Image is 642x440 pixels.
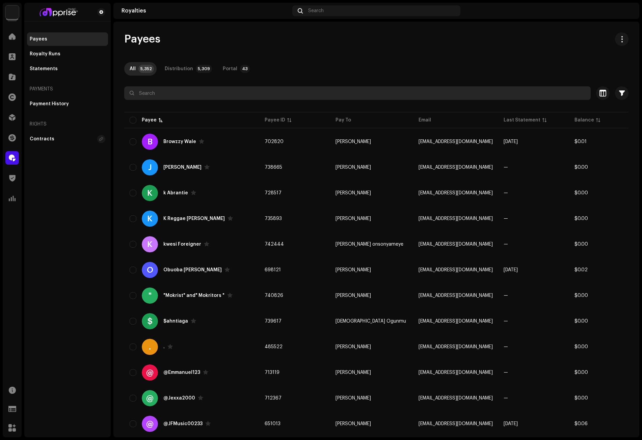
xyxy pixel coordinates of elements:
span: Haruna Iddrisu [336,293,371,298]
span: — [504,370,508,375]
re-m-nav-item: Payees [27,32,108,46]
span: — [504,293,508,298]
div: "Mokrist" and" Mokritors " [163,293,224,298]
div: B [142,134,158,150]
div: K [142,185,158,201]
div: Distribution [165,62,193,76]
span: Michael Agyei Barfi [336,345,371,349]
span: $0.00 [574,370,588,375]
span: 728517 [265,191,282,195]
div: @ [142,416,158,432]
p-badge: 5,352 [138,65,154,73]
div: @ [142,390,158,406]
span: Jul 2025 [504,268,518,272]
span: George Agyiri [336,165,371,170]
div: k Abrantie [163,191,188,195]
span: nyrnboem@gmail.com [419,370,493,375]
img: 94355213-6620-4dec-931c-2264d4e76804 [620,5,631,16]
re-m-nav-item: Statements [27,62,108,76]
div: . [142,339,158,355]
span: 712367 [265,396,282,401]
span: Mike1barfi15@gmail.com [419,345,493,349]
span: John Forson [336,421,371,426]
re-m-nav-item: Contracts [27,132,108,146]
span: wakibuibrahim405@gmail.com [419,139,493,144]
span: Emmanuel Boampong [336,370,371,375]
span: $0.06 [574,421,588,426]
div: Royalty Runs [30,51,60,57]
span: $0.00 [574,293,588,298]
div: @JFMusic00233 [163,421,203,426]
div: K Reggae murphy [163,216,225,221]
span: richardwoka10@gmail.com [419,216,493,221]
span: burneryoung57@gmail.com [419,191,493,195]
div: J [142,159,158,175]
div: K [142,211,158,227]
span: $0.00 [574,191,588,195]
span: 742444 [265,242,284,247]
span: — [504,216,508,221]
div: K [142,236,158,252]
div: $ahntiaga [163,319,188,324]
span: kennethomari330@gmail.com [419,268,493,272]
span: Kenneth Omari [336,268,371,272]
span: Search [308,8,324,13]
div: Payee ID [265,117,285,123]
div: Payment History [30,101,69,107]
span: 740826 [265,293,283,298]
input: Search [124,86,591,100]
span: 739617 [265,319,282,324]
div: Payees [30,36,47,42]
span: 738665 [265,165,282,170]
span: $0.02 [574,268,588,272]
div: All [130,62,136,76]
span: $0.01 [574,139,587,144]
div: Browzzy Wale [163,139,196,144]
div: Last Statement [504,117,540,123]
span: $0.00 [574,242,588,247]
div: @ [142,364,158,381]
div: " [142,287,158,304]
div: Portal [223,62,237,76]
span: $0.00 [574,345,588,349]
div: @Jexxa2000 [163,396,195,401]
span: Clifford Wilfred Danquah [336,191,371,195]
re-a-nav-header: Rights [27,116,108,132]
div: . [163,345,165,349]
span: Jul 2025 [504,139,518,144]
span: jfmusic233@gmail.com [419,421,493,426]
span: mokristharun@gmail.com [419,293,493,298]
span: Jessica Acquah [336,396,371,401]
div: Payee [142,117,157,123]
span: 702820 [265,139,284,144]
img: bf2740f5-a004-4424-adf7-7bc84ff11fd7 [30,8,86,16]
span: $0.00 [574,396,588,401]
re-m-nav-item: Royalty Runs [27,47,108,61]
span: — [504,165,508,170]
div: Balance [574,117,594,123]
span: — [504,319,508,324]
span: $0.00 [574,216,588,221]
div: Obuoba Kofi Omari [163,268,222,272]
img: 1c16f3de-5afb-4452-805d-3f3454e20b1b [5,5,19,19]
p-badge: 5,309 [196,65,212,73]
div: kwesi Foreigner [163,242,201,247]
re-a-nav-header: Payments [27,81,108,97]
re-m-nav-item: Payment History [27,97,108,111]
span: obedonsonyameye9@gmail.com [419,242,493,247]
span: Wakibu Ibrahim [336,139,371,144]
span: Godliver Ogunmu [336,319,406,324]
span: Jun 2025 [504,421,518,426]
div: Statements [30,66,58,72]
div: @Emmanuel123 [163,370,200,375]
span: Payees [124,32,160,46]
span: — [504,345,508,349]
div: Contracts [30,136,54,142]
span: 735893 [265,216,282,221]
span: blazesyde959@gmail.com [419,165,493,170]
span: $0.00 [574,165,588,170]
span: — [504,396,508,401]
span: — [504,191,508,195]
div: O [142,262,158,278]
